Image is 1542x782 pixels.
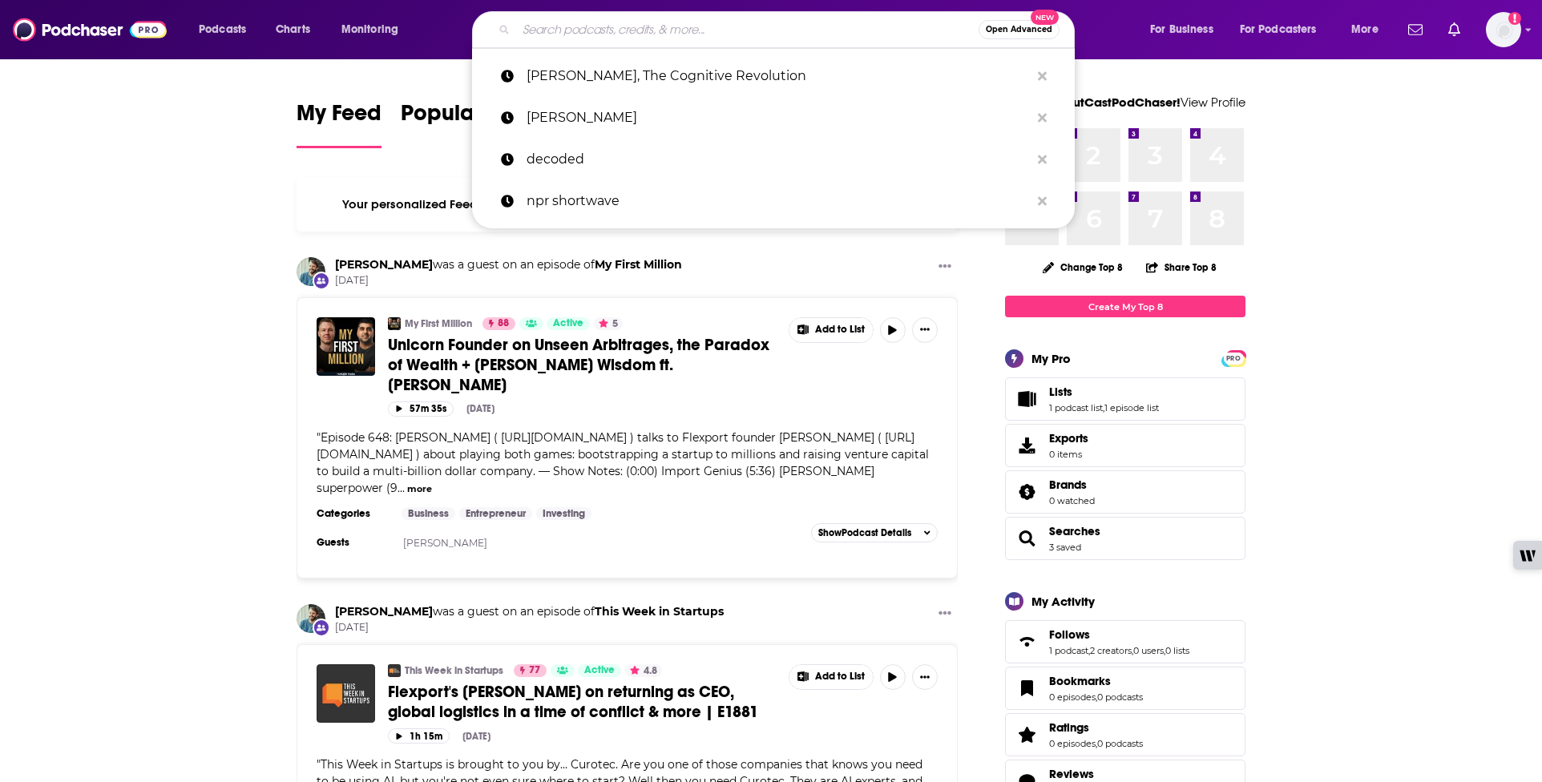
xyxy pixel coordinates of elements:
a: Show notifications dropdown [1442,16,1467,43]
a: Popular Feed [401,99,537,148]
a: Bookmarks [1049,674,1143,688]
a: 0 watched [1049,495,1095,506]
button: Show profile menu [1486,12,1521,47]
button: Show More Button [912,664,938,690]
a: 0 podcasts [1097,691,1143,703]
a: 0 episodes [1049,738,1096,749]
span: Add to List [815,324,865,336]
a: Ratings [1049,720,1143,735]
span: Open Advanced [986,26,1052,34]
button: Open AdvancedNew [979,20,1060,39]
a: Follows [1011,631,1043,653]
a: 88 [482,317,515,330]
a: Entrepreneur [459,507,532,520]
button: 57m 35s [388,401,454,417]
img: My First Million [388,317,401,330]
button: Change Top 8 [1033,257,1132,277]
span: Searches [1049,524,1100,538]
span: , [1103,402,1104,413]
a: Lists [1049,385,1159,399]
span: 77 [529,663,540,679]
a: Searches [1011,527,1043,550]
div: Search podcasts, credits, & more... [487,11,1090,48]
span: 0 items [1049,449,1088,460]
div: Your personalized Feed is curated based on the Podcasts, Creators, Users, and Lists that you Follow. [297,177,958,232]
span: Popular Feed [401,99,537,136]
a: Welcome OutCastPodChaser! [1005,95,1181,110]
span: Unicorn Founder on Unseen Arbitrages, the Paradox of Wealth + [PERSON_NAME] Wisdom ft. [PERSON_NAME] [388,335,769,395]
a: Business [402,507,455,520]
button: 4.8 [625,664,662,677]
a: This Week in Startups [595,604,724,619]
span: Exports [1011,434,1043,457]
a: Reviews [1049,767,1143,781]
button: Show More Button [912,317,938,343]
button: open menu [188,17,267,42]
span: , [1096,738,1097,749]
button: Show More Button [789,318,873,342]
a: My First Million [405,317,472,330]
span: [DATE] [335,621,724,635]
h3: Guests [317,536,389,549]
a: Active [578,664,621,677]
img: User Profile [1486,12,1521,47]
span: For Business [1150,18,1213,41]
img: Ryan Petersen [297,604,325,633]
a: Brands [1011,481,1043,503]
a: Podchaser - Follow, Share and Rate Podcasts [13,14,167,45]
span: My Feed [297,99,381,136]
img: Flexport's Ryan Petersen on returning as CEO, global logistics in a time of conflict & more | E1881 [317,664,375,723]
span: PRO [1224,353,1243,365]
span: Bookmarks [1049,674,1111,688]
a: 0 users [1133,645,1164,656]
span: Follows [1049,627,1090,642]
p: decoded [527,139,1030,180]
span: New [1031,10,1060,25]
div: New Appearance [313,272,330,289]
button: open menu [1229,17,1340,42]
span: Logged in as OutCastPodChaser [1486,12,1521,47]
button: Show More Button [932,604,958,624]
p: Nathan Labenz, The Cognitive Revolution [527,55,1030,97]
img: Ryan Petersen [297,257,325,286]
span: Follows [1005,620,1245,663]
span: Flexport's [PERSON_NAME] on returning as CEO, global logistics in a time of conflict & more | E1881 [388,682,758,722]
span: , [1088,645,1090,656]
a: Ryan Petersen [335,604,433,619]
span: Active [553,316,583,332]
a: 1 podcast list [1049,402,1103,413]
button: open menu [330,17,419,42]
img: Unicorn Founder on Unseen Arbitrages, the Paradox of Wealth + Charlie Munger Wisdom ft. Ryan Pete... [317,317,375,376]
a: Lists [1011,388,1043,410]
a: [PERSON_NAME] [472,97,1075,139]
div: [DATE] [462,731,490,742]
a: decoded [472,139,1075,180]
a: Ryan Petersen [335,257,433,272]
span: Brands [1005,470,1245,514]
span: , [1164,645,1165,656]
span: Ratings [1005,713,1245,756]
a: [PERSON_NAME] [403,537,487,549]
a: [PERSON_NAME], The Cognitive Revolution [472,55,1075,97]
h3: was a guest on an episode of [335,257,682,272]
span: Ratings [1049,720,1089,735]
span: For Podcasters [1240,18,1317,41]
a: View Profile [1181,95,1245,110]
span: , [1096,691,1097,703]
span: Searches [1005,517,1245,560]
a: Bookmarks [1011,677,1043,699]
span: Bookmarks [1005,667,1245,710]
h3: Categories [317,507,389,520]
span: Episode 648: [PERSON_NAME] ( [URL][DOMAIN_NAME] ) talks to Flexport founder [PERSON_NAME] ( [URL]... [317,430,929,495]
a: This Week in Startups [388,664,401,677]
div: My Activity [1031,594,1095,609]
button: 1h 15m [388,728,450,744]
button: open menu [1139,17,1233,42]
span: [DATE] [335,274,682,288]
span: Lists [1049,385,1072,399]
a: My Feed [297,99,381,148]
a: This Week in Startups [405,664,503,677]
button: open menu [1340,17,1399,42]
